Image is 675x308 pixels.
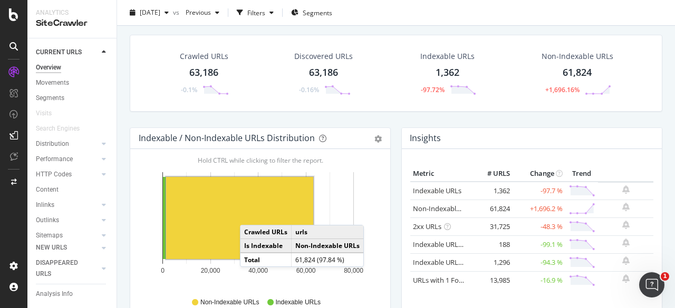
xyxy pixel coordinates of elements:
text: 0 [161,267,165,274]
a: Segments [36,93,109,104]
a: Non-Indexable URLs [413,204,477,213]
td: Crawled URLs [240,225,292,239]
a: HTTP Codes [36,169,99,180]
button: Filters [233,4,278,21]
div: Indexable / Non-Indexable URLs Distribution [139,133,315,143]
div: Visits [36,108,52,119]
div: HTTP Codes [36,169,72,180]
div: Non-Indexable URLs [542,51,613,62]
td: Non-Indexable URLs [292,239,364,253]
div: +1,696.16% [545,85,580,94]
div: CURRENT URLS [36,47,82,58]
span: 2025 Sep. 10th [140,8,160,17]
div: bell-plus [622,274,630,283]
div: Discovered URLs [294,51,353,62]
div: Analytics [36,8,108,17]
a: Indexable URLs with Bad H1 [413,240,501,249]
th: # URLS [470,166,513,182]
a: Inlinks [36,200,99,211]
div: -97.72% [421,85,445,94]
div: Outlinks [36,215,59,226]
td: 188 [470,235,513,253]
span: vs [173,8,181,17]
span: Segments [303,8,332,17]
div: DISAPPEARED URLS [36,257,89,280]
text: 80,000 [344,267,363,274]
td: -16.9 % [513,271,565,289]
div: Content [36,184,59,195]
a: NEW URLS [36,242,99,253]
span: Non-Indexable URLs [200,298,259,307]
th: Change [513,166,565,182]
a: URLs with 1 Follow Inlink [413,275,490,285]
a: Performance [36,154,99,165]
td: 1,296 [470,253,513,271]
div: Overview [36,62,61,73]
span: Previous [181,8,211,17]
a: 2xx URLs [413,222,441,231]
div: Inlinks [36,200,54,211]
div: SiteCrawler [36,17,108,29]
div: 1,362 [436,66,459,80]
a: Overview [36,62,109,73]
a: Visits [36,108,62,119]
div: 63,186 [189,66,218,80]
div: -0.16% [299,85,319,94]
a: Content [36,184,109,195]
button: Previous [181,4,224,21]
td: 31,725 [470,217,513,235]
text: 60,000 [296,267,316,274]
a: Outlinks [36,215,99,226]
button: [DATE] [126,4,173,21]
a: CURRENT URLS [36,47,99,58]
div: bell-plus [622,221,630,229]
a: Search Engines [36,123,90,134]
td: 61,824 (97.84 %) [292,253,364,266]
a: Indexable URLs with Bad Description [413,257,528,267]
div: Search Engines [36,123,80,134]
th: Metric [410,166,470,182]
div: gear [374,135,382,143]
div: bell-plus [622,239,630,247]
a: DISAPPEARED URLS [36,257,99,280]
div: Analysis Info [36,289,73,300]
td: Total [240,253,292,266]
text: 20,000 [201,267,220,274]
div: 63,186 [309,66,338,80]
a: Indexable URLs [413,186,461,195]
div: NEW URLS [36,242,67,253]
td: 1,362 [470,182,513,200]
a: Analysis Info [36,289,109,300]
div: Segments [36,93,64,104]
div: bell-plus [622,203,630,211]
td: urls [292,225,364,239]
div: Movements [36,77,69,88]
td: Is Indexable [240,239,292,253]
td: 61,824 [470,200,513,217]
span: 1 [661,272,669,281]
div: 61,824 [563,66,592,80]
div: Indexable URLs [420,51,475,62]
div: Sitemaps [36,230,63,241]
div: bell-plus [622,256,630,265]
div: A chart. [139,166,378,288]
a: Movements [36,77,109,88]
td: 13,985 [470,271,513,289]
td: +1,696.2 % [513,200,565,217]
a: Sitemaps [36,230,99,241]
a: Distribution [36,138,99,150]
button: Segments [287,4,336,21]
th: Trend [565,166,598,182]
td: -97.7 % [513,182,565,200]
div: Filters [247,8,265,17]
td: -99.1 % [513,235,565,253]
div: Distribution [36,138,69,150]
div: bell-plus [622,185,630,194]
div: Crawled URLs [180,51,228,62]
span: Indexable URLs [276,298,321,307]
div: Performance [36,154,73,165]
div: -0.1% [181,85,197,94]
text: 40,000 [248,267,268,274]
td: -48.3 % [513,217,565,235]
h4: Insights [410,131,441,145]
